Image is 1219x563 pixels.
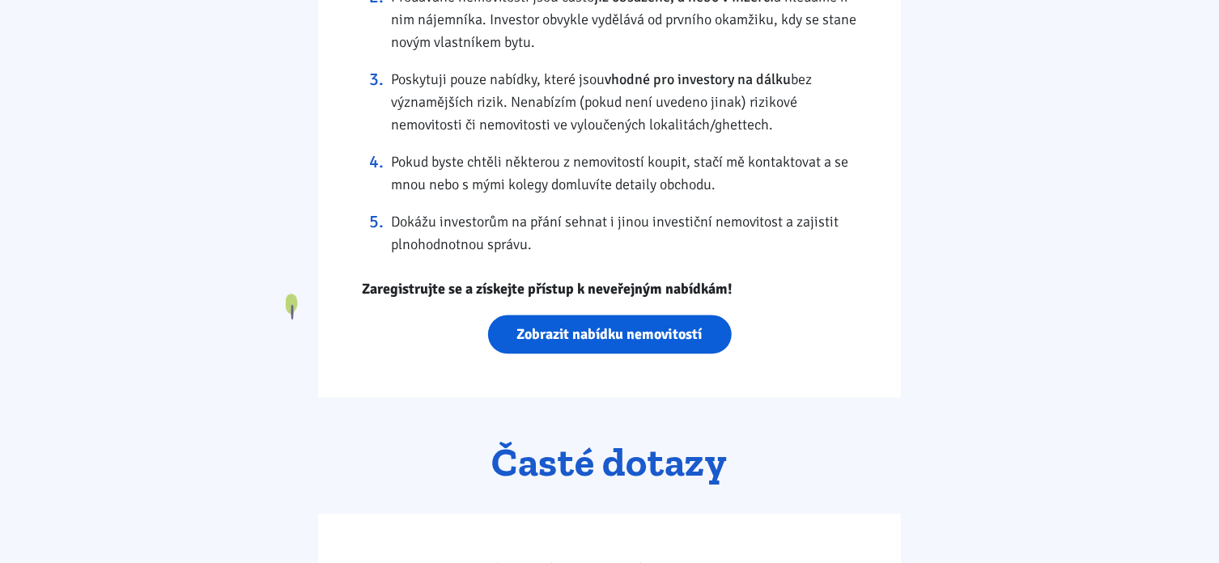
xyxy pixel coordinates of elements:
[329,441,890,485] h2: Časté dotazy
[391,210,857,256] li: Dokážu investorům na přání sehnat i jinou investiční nemovitost a zajistit plnohodnotnou správu.
[488,315,732,354] a: Zobrazit nabídku nemovitostí
[391,68,857,136] li: Poskytuji pouze nabídky, které jsou bez významějších rizik. Nenabízím (pokud není uvedeno jinak) ...
[605,70,791,88] strong: vhodné pro investory na dálku
[391,150,857,196] li: Pokud byste chtěli některou z nemovitostí koupit, stačí mě kontaktovat a se mnou nebo s mými kole...
[362,277,857,300] p: Zaregistrujte se a získejte přístup k neveřejným nabídkám!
